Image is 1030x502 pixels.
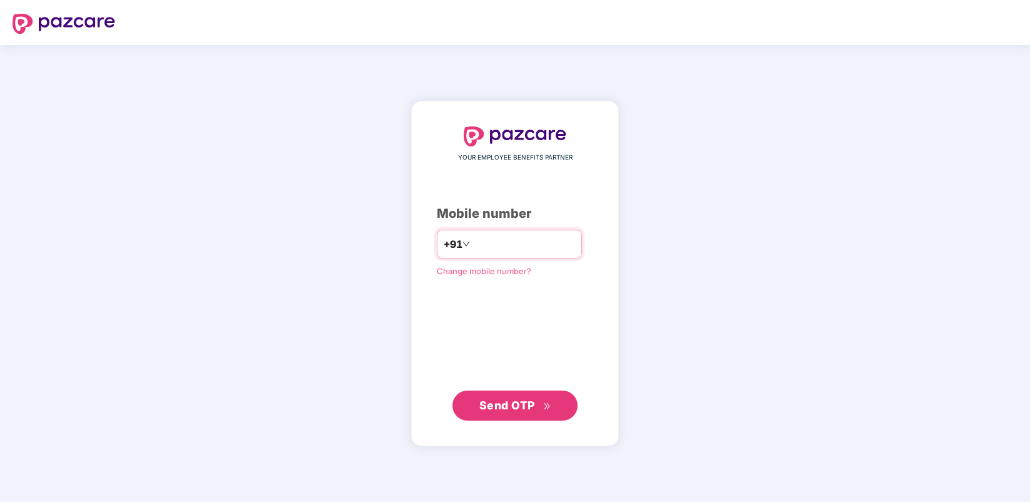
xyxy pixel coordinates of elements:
span: double-right [543,402,551,411]
img: logo [13,14,115,34]
span: +91 [444,237,462,252]
span: Send OTP [479,399,535,412]
div: Mobile number [437,204,593,223]
button: Send OTPdouble-right [452,391,578,421]
span: down [462,240,470,248]
span: YOUR EMPLOYEE BENEFITS PARTNER [458,153,573,163]
a: Change mobile number? [437,266,531,276]
img: logo [464,126,566,146]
